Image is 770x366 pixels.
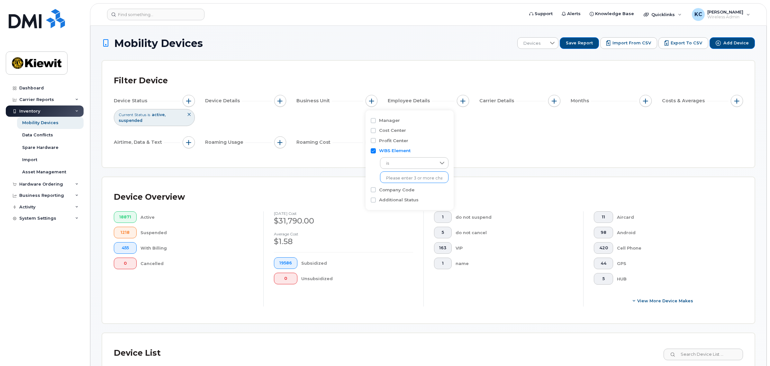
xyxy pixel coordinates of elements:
[434,258,452,269] button: 1
[379,127,406,133] label: Cost Center
[379,138,408,144] label: Profit Center
[301,257,413,269] div: Subsidized
[617,227,733,238] div: Android
[274,211,413,215] h4: [DATE] cost
[456,227,573,238] div: do not cancel
[148,112,150,117] span: is
[594,273,613,285] button: 5
[612,40,651,46] span: Import from CSV
[379,117,400,124] label: Manager
[119,215,131,220] span: 18871
[114,139,164,146] span: Airtime, Data & Text
[119,230,131,235] span: 1218
[439,215,446,220] span: 1
[114,72,168,89] div: Filter Device
[274,273,297,284] button: 0
[114,211,137,223] button: 18871
[662,97,707,104] span: Costs & Averages
[600,37,657,49] button: Import from CSV
[594,211,613,223] button: 11
[114,189,185,206] div: Device Overview
[296,97,332,104] span: Business Unit
[439,230,446,235] span: 5
[114,227,137,238] button: 1218
[658,37,708,49] button: Export to CSV
[379,197,419,203] label: Additional Status
[274,215,413,226] div: $31,790.00
[301,273,413,284] div: Unsubsidized
[279,261,292,266] span: 19586
[119,245,131,251] span: 455
[617,273,733,285] div: HUB
[439,245,446,251] span: 163
[114,345,161,361] div: Device List
[380,158,436,169] span: is
[434,242,452,254] button: 163
[560,37,599,49] button: Save Report
[599,215,608,220] span: 11
[434,211,452,223] button: 1
[205,97,242,104] span: Device Details
[664,349,743,360] input: Search Device List ...
[599,261,608,266] span: 44
[274,257,297,269] button: 19586
[599,276,608,281] span: 5
[594,242,613,254] button: 420
[434,227,452,238] button: 5
[140,258,253,269] div: Cancelled
[140,242,253,254] div: With Billing
[594,295,733,307] button: View More Device Makes
[518,38,546,49] span: Devices
[637,298,693,304] span: View More Device Makes
[456,211,573,223] div: do not suspend
[571,97,591,104] span: Months
[114,258,137,269] button: 0
[114,97,149,104] span: Device Status
[617,211,733,223] div: Aircard
[205,139,245,146] span: Roaming Usage
[617,242,733,254] div: Cell Phone
[114,38,203,49] span: Mobility Devices
[594,227,613,238] button: 98
[119,112,146,117] span: Current Status
[296,139,332,146] span: Roaming Cost
[274,236,413,247] div: $1.58
[599,230,608,235] span: 98
[119,118,142,123] span: suspended
[114,242,137,254] button: 455
[379,187,414,193] label: Company Code
[152,112,166,117] span: active
[723,40,749,46] span: Add Device
[566,40,593,46] span: Save Report
[599,245,608,251] span: 420
[274,232,413,236] h4: Average cost
[617,258,733,269] div: GPS
[386,175,442,181] input: Please enter 3 or more characters
[119,261,131,266] span: 0
[140,211,253,223] div: Active
[710,37,755,49] button: Add Device
[379,148,411,154] label: WBS Element
[479,97,516,104] span: Carrier Details
[594,258,613,269] button: 44
[140,227,253,238] div: Suspended
[671,40,702,46] span: Export to CSV
[439,261,446,266] span: 1
[456,258,573,269] div: name
[742,338,765,361] iframe: Messenger Launcher
[388,97,432,104] span: Employee Details
[279,276,292,281] span: 0
[456,242,573,254] div: VIP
